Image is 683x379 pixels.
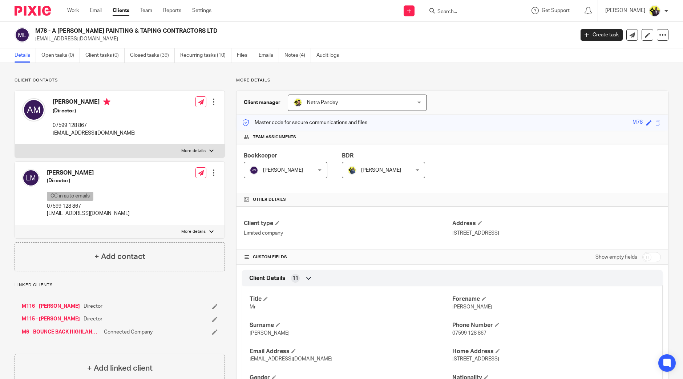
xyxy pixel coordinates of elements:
a: Recurring tasks (10) [180,48,231,63]
span: BDR [342,153,353,159]
i: Primary [103,98,110,105]
img: svg%3E [250,166,258,175]
p: Master code for secure communications and files [242,119,367,126]
span: Connected Company [104,328,153,336]
a: Files [237,48,253,63]
a: M115 - [PERSON_NAME] [22,315,80,323]
p: Linked clients [15,282,225,288]
h4: Phone Number [452,322,655,329]
img: svg%3E [22,98,45,121]
a: Email [90,7,102,14]
h4: Address [452,220,661,227]
a: Details [15,48,36,63]
h4: + Add contact [94,251,145,262]
p: Limited company [244,230,452,237]
h4: Title [250,295,452,303]
div: M78 [633,119,643,127]
span: Team assignments [253,134,296,140]
a: Client tasks (0) [85,48,125,63]
a: Audit logs [316,48,344,63]
h4: + Add linked client [87,363,153,374]
span: [PERSON_NAME] [452,304,492,310]
p: 07599 128 867 [47,203,130,210]
img: Dennis-Starbridge.jpg [348,166,356,175]
span: 11 [292,275,298,282]
a: Clients [113,7,129,14]
span: Director [84,315,102,323]
h4: Client type [244,220,452,227]
span: [PERSON_NAME] [361,168,401,173]
label: Show empty fields [595,254,637,261]
p: More details [181,148,206,154]
a: Open tasks (0) [41,48,80,63]
span: [EMAIL_ADDRESS][DOMAIN_NAME] [250,356,332,362]
img: Netra-New-Starbridge-Yellow.jpg [294,98,302,107]
h4: Surname [250,322,452,329]
a: Create task [581,29,623,41]
a: Notes (4) [284,48,311,63]
p: CC in auto emails [47,192,93,201]
span: Mr [250,304,256,310]
h4: Forename [452,295,655,303]
a: Work [67,7,79,14]
span: Director [84,303,102,310]
img: Yemi-Starbridge.jpg [649,5,660,17]
a: Emails [259,48,279,63]
p: [EMAIL_ADDRESS][DOMAIN_NAME] [35,35,570,43]
a: M6 - BOUNCE BACK HIGHLAND CIC [22,328,100,336]
span: Get Support [542,8,570,13]
h5: (Director) [47,177,130,184]
h2: M78 - A [PERSON_NAME] PAINTING & TAPING CONTRACTORS LTD [35,27,463,35]
p: [STREET_ADDRESS] [452,230,661,237]
img: svg%3E [22,169,40,187]
span: Bookkeeper [244,153,277,159]
a: Settings [192,7,211,14]
input: Search [437,9,502,15]
p: 07599 128 867 [53,122,136,129]
h3: Client manager [244,99,280,106]
span: [PERSON_NAME] [250,331,290,336]
p: Client contacts [15,77,225,83]
p: [EMAIL_ADDRESS][DOMAIN_NAME] [53,129,136,137]
span: Netra Pandey [307,100,338,105]
h4: Email Address [250,348,452,355]
p: [EMAIL_ADDRESS][DOMAIN_NAME] [47,210,130,217]
h4: [PERSON_NAME] [53,98,136,107]
a: Closed tasks (39) [130,48,175,63]
h5: (Director) [53,107,136,115]
h4: CUSTOM FIELDS [244,254,452,260]
span: 07599 128 867 [452,331,486,336]
p: More details [236,77,668,83]
span: Other details [253,197,286,203]
img: Pixie [15,6,51,16]
h4: Home Address [452,348,655,355]
a: Reports [163,7,181,14]
img: svg%3E [15,27,30,43]
a: M116 - [PERSON_NAME] [22,303,80,310]
h4: [PERSON_NAME] [47,169,130,177]
p: More details [181,229,206,235]
a: Team [140,7,152,14]
span: Client Details [249,275,286,282]
span: [STREET_ADDRESS] [452,356,499,362]
span: [PERSON_NAME] [263,168,303,173]
p: [PERSON_NAME] [605,7,645,14]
